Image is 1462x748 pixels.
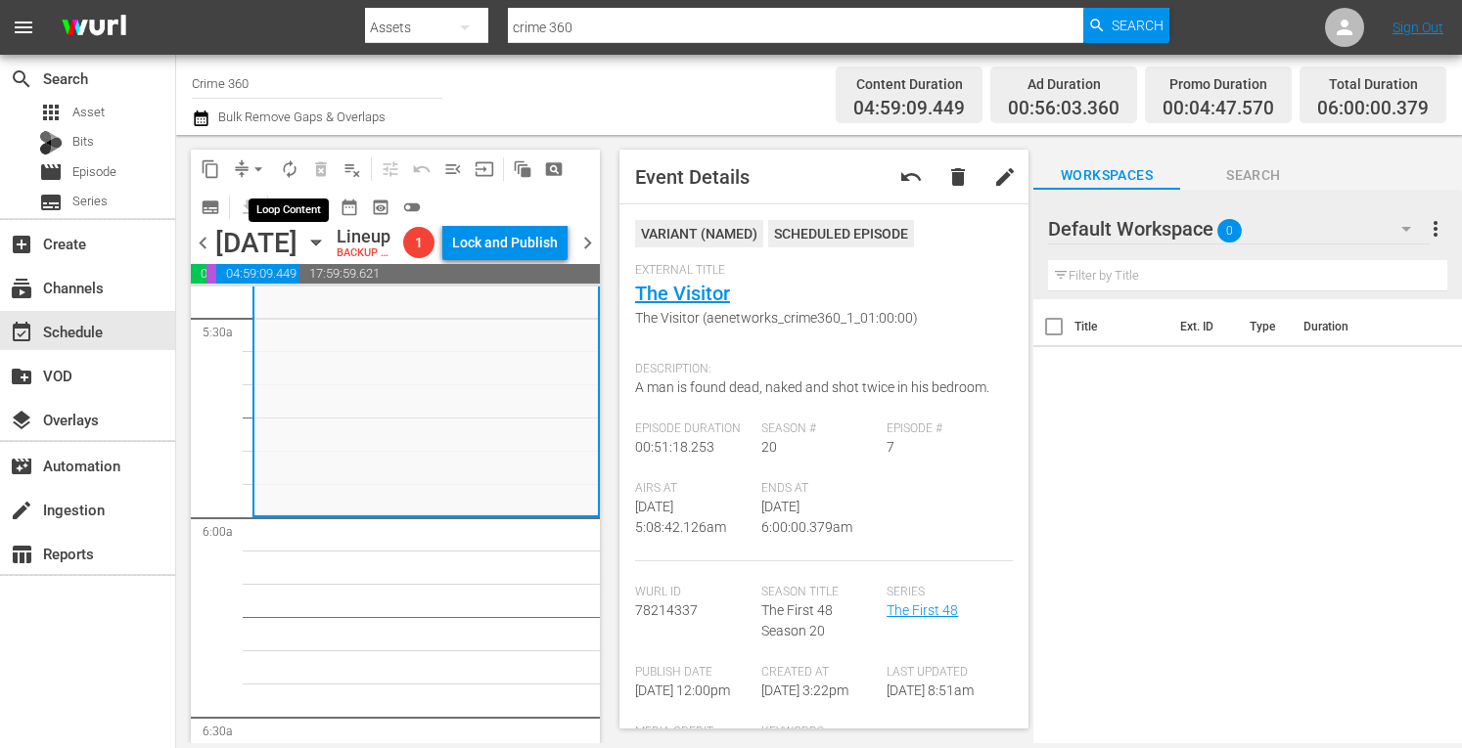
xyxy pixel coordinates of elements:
[635,220,763,247] div: VARIANT ( NAMED )
[226,154,274,185] span: Remove Gaps & Overlaps
[72,132,94,152] span: Bits
[195,192,226,223] span: Create Series Block
[982,154,1028,200] button: edit
[887,421,1003,437] span: Episode #
[635,439,714,455] span: 00:51:18.253
[215,110,386,124] span: Bulk Remove Gaps & Overlaps
[853,98,965,120] span: 04:59:09.449
[10,233,33,256] span: Create
[201,198,220,217] span: subtitles_outlined
[635,602,698,618] span: 78214337
[1112,8,1164,43] span: Search
[206,264,216,284] span: 00:04:47.570
[12,16,35,39] span: menu
[403,235,434,250] span: 1
[1074,299,1168,354] th: Title
[635,165,750,189] span: Event Details
[761,439,777,455] span: 20
[1083,8,1169,43] button: Search
[538,154,570,185] span: Create Search Block
[1008,98,1119,120] span: 00:56:03.360
[1180,163,1327,188] span: Search
[191,264,206,284] span: 00:56:03.360
[39,160,63,184] span: Episode
[1317,70,1429,98] div: Total Duration
[575,231,600,255] span: chevron_right
[201,159,220,179] span: content_copy
[1424,217,1447,241] span: more_vert
[10,499,33,522] span: Ingestion
[1217,210,1242,251] span: 0
[10,321,33,344] span: Schedule
[72,192,108,211] span: Series
[72,103,105,122] span: Asset
[887,602,958,618] a: The First 48
[1424,205,1447,252] button: more_vert
[635,725,752,740] span: Media Credit
[761,682,848,698] span: [DATE] 3:22pm
[635,282,730,305] a: The Visitor
[337,226,395,247] div: Lineup
[635,585,752,600] span: Wurl Id
[887,585,1003,600] span: Series
[340,198,359,217] span: date_range_outlined
[406,154,437,185] span: Revert to Primary Episode
[500,150,538,188] span: Refresh All Search Blocks
[635,682,730,698] span: [DATE] 12:00pm
[635,499,726,535] span: [DATE] 5:08:42.126am
[1238,299,1292,354] th: Type
[761,585,878,600] span: Season Title
[191,231,215,255] span: chevron_left
[10,455,33,478] span: Automation
[308,198,328,217] span: calendar_view_week_outlined
[1292,299,1409,354] th: Duration
[39,131,63,154] div: Bits
[935,154,982,200] button: delete
[888,154,935,200] button: undo
[10,277,33,300] span: Channels
[195,154,226,185] span: Copy Lineup
[232,159,251,179] span: compress
[635,481,752,497] span: Airs At
[280,159,299,179] span: autorenew_outlined
[437,154,469,185] span: Fill episodes with ad slates
[469,154,500,185] span: Update Metadata from Key Asset
[475,159,494,179] span: input
[396,192,428,223] span: 24 hours Lineup View is OFF
[635,421,752,437] span: Episode Duration
[768,220,914,247] div: Scheduled Episode
[635,665,752,681] span: Publish Date
[10,365,33,388] span: create_new_folder
[635,263,1003,279] span: External Title
[39,191,63,214] span: subtitles
[216,264,299,284] span: 04:59:09.449
[334,192,365,223] span: Month Calendar View
[39,101,63,124] span: Asset
[337,247,395,260] div: BACKUP WILL DELIVER: [DATE] 4a (local)
[305,154,337,185] span: Select an event to delete
[343,159,362,179] span: playlist_remove_outlined
[47,5,141,51] img: ans4CAIJ8jUAAAAAAAAAAAAAAAAAAAAAAAAgQb4GAAAAAAAAAAAAAAAAAAAAAAAAJMjXAAAAAAAAAAAAAAAAAAAAAAAAgAT5G...
[887,665,1003,681] span: Last Updated
[887,682,974,698] span: [DATE] 8:51am
[1317,98,1429,120] span: 06:00:00.379
[299,264,600,284] span: 17:59:59.621
[1168,299,1238,354] th: Ext. ID
[249,159,268,179] span: arrow_drop_down
[1048,201,1430,256] div: Default Workspace
[1163,98,1274,120] span: 00:04:47.570
[899,165,923,189] span: Revert to Primary Episode
[635,308,1003,329] span: The Visitor (aenetworks_crime360_1_01:00:00)
[452,225,558,260] div: Lock and Publish
[993,165,1017,189] span: edit
[371,198,390,217] span: preview_outlined
[761,499,852,535] span: [DATE] 6:00:00.379am
[761,665,878,681] span: Created At
[544,159,564,179] span: pageview_outlined
[761,725,878,740] span: Keywords
[10,67,33,91] span: Search
[946,165,970,189] span: delete
[1008,70,1119,98] div: Ad Duration
[10,409,33,432] span: Overlays
[10,543,33,566] span: Reports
